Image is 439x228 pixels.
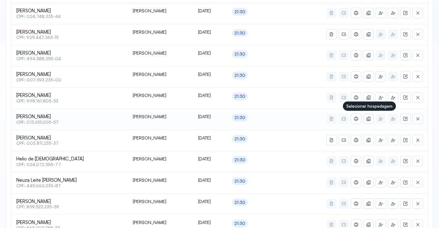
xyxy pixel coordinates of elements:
span: Helio de [DEMOGRAPHIC_DATA] [16,156,123,162]
div: [DATE] [198,8,222,14]
span: [PERSON_NAME] [16,8,123,14]
div: 21:30 [234,200,245,205]
div: [PERSON_NAME] [133,135,188,141]
span: CPF: 494.588.255-04 [16,56,123,61]
div: [DATE] [198,220,222,225]
span: CPF: 998.161.805-53 [16,98,123,104]
span: [PERSON_NAME] [16,50,123,56]
div: 21:30 [234,31,245,36]
div: 21:30 [234,52,245,57]
div: [PERSON_NAME] [133,199,188,204]
span: [PERSON_NAME] [16,135,123,141]
span: CPF: 024.748.335-44 [16,14,123,19]
div: 21:30 [234,94,245,99]
div: [PERSON_NAME] [133,93,188,98]
span: CPF: 929.447.365-15 [16,35,123,40]
span: [PERSON_NAME] [16,220,123,226]
div: [DATE] [198,156,222,162]
span: [PERSON_NAME] [16,199,123,205]
div: 21:30 [234,115,245,120]
span: CPF: 013.615.005-57 [16,120,123,125]
div: [PERSON_NAME] [133,114,188,119]
div: [PERSON_NAME] [133,177,188,183]
div: 21:30 [234,179,245,184]
div: [DATE] [198,29,222,35]
span: [PERSON_NAME] [16,114,123,120]
div: [DATE] [198,135,222,141]
div: 21:30 [234,9,245,15]
div: 21:30 [234,136,245,142]
div: [DATE] [198,93,222,98]
div: [PERSON_NAME] [133,220,188,225]
div: [DATE] [198,199,222,204]
div: [PERSON_NAME] [133,8,188,14]
div: [DATE] [198,50,222,56]
span: [PERSON_NAME] [16,29,123,35]
span: [PERSON_NAME] [16,72,123,77]
div: [PERSON_NAME] [133,29,188,35]
span: [PERSON_NAME] [16,93,123,98]
span: Neuza Leite [PERSON_NAME] [16,177,123,183]
span: CPF: 859.522.235-59 [16,204,123,209]
div: [PERSON_NAME] [133,156,188,162]
div: [DATE] [198,114,222,119]
div: [PERSON_NAME] [133,72,188,77]
div: 21:30 [234,157,245,163]
span: CPF: 024.072.555-77 [16,162,123,167]
div: [PERSON_NAME] [133,50,188,56]
div: [DATE] [198,177,222,183]
div: 21:30 [234,73,245,78]
span: CPF: 007.593.235-00 [16,77,123,83]
span: CPF: 003.811.235-37 [16,141,123,146]
span: CPF: 445.060.235-87 [16,183,123,189]
div: [DATE] [198,72,222,77]
div: 21:30 [234,221,245,226]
